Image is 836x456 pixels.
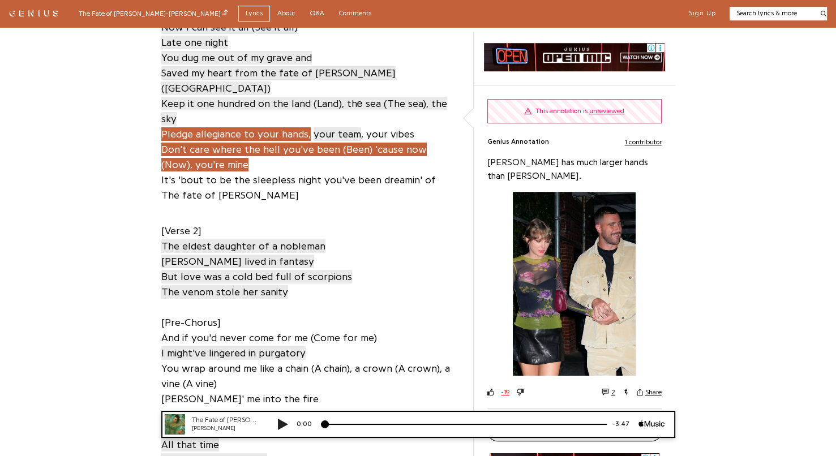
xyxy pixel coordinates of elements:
[161,126,311,141] a: Pledge allegiance to your hands,
[611,388,615,396] span: 2
[161,127,311,141] span: Pledge allegiance to your hands,
[513,192,636,376] img: 1738323608
[730,8,814,18] input: Search lyrics & more
[487,156,662,183] p: [PERSON_NAME] has much larger hands than [PERSON_NAME].
[589,107,624,114] span: unreviewed
[637,388,662,396] button: Share
[270,6,303,21] a: About
[161,255,314,268] span: [PERSON_NAME] lived in fantasy
[517,389,524,395] svg: downvote
[602,388,615,396] button: 2
[332,6,379,21] a: Comments
[161,345,306,360] a: I might've lingered in purgatory
[689,9,716,18] button: Sign Up
[40,14,108,22] div: [PERSON_NAME]
[501,388,510,397] button: -19
[161,239,325,253] span: The eldest daughter of a nobleman
[314,126,361,141] a: your team
[487,389,494,395] svg: upvote
[161,65,396,96] a: Saved my heart from the fate of [PERSON_NAME] ([GEOGRAPHIC_DATA])
[314,127,361,141] span: your team
[484,43,665,71] iframe: Advertisement
[12,3,33,24] img: 72x72bb.jpg
[161,143,427,171] span: Don't care where the hell you've been (Been) 'cause now (Now), you're mine
[161,97,447,126] span: Keep it one hundred on the land (Land), thе sea (The sea), the sky
[161,141,427,172] a: Don't care where the hell you've been (Been) 'cause now (Now), you're mine
[487,137,549,147] span: Genius Annotation
[161,238,325,253] a: The eldest daughter of a nobleman
[161,66,396,95] span: Saved my heart from the fate of [PERSON_NAME] ([GEOGRAPHIC_DATA])
[40,5,108,14] div: The Fate of [PERSON_NAME]
[161,270,352,299] span: But love was a cold bed full of scorpions The venom stole her sanity
[645,388,662,396] span: Share
[161,346,306,360] span: I might've lingered in purgatory
[161,253,314,269] a: [PERSON_NAME] lived in fantasy
[303,6,332,21] a: Q&A
[161,96,447,126] a: Keep it one hundred on the land (Land), thе sea (The sea), the sky
[535,106,624,116] div: This annotation is
[625,137,662,147] button: 1 contributor
[79,8,228,19] div: The Fate of [PERSON_NAME] - [PERSON_NAME]
[161,4,321,65] a: You were just honing your powersNow I can see it all (See it all)Late one nightYou dug me out of ...
[238,6,270,21] a: Lyrics
[161,269,352,299] a: But love was a cold bed full of scorpionsThe venom stole her sanity
[455,8,486,18] div: -3:47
